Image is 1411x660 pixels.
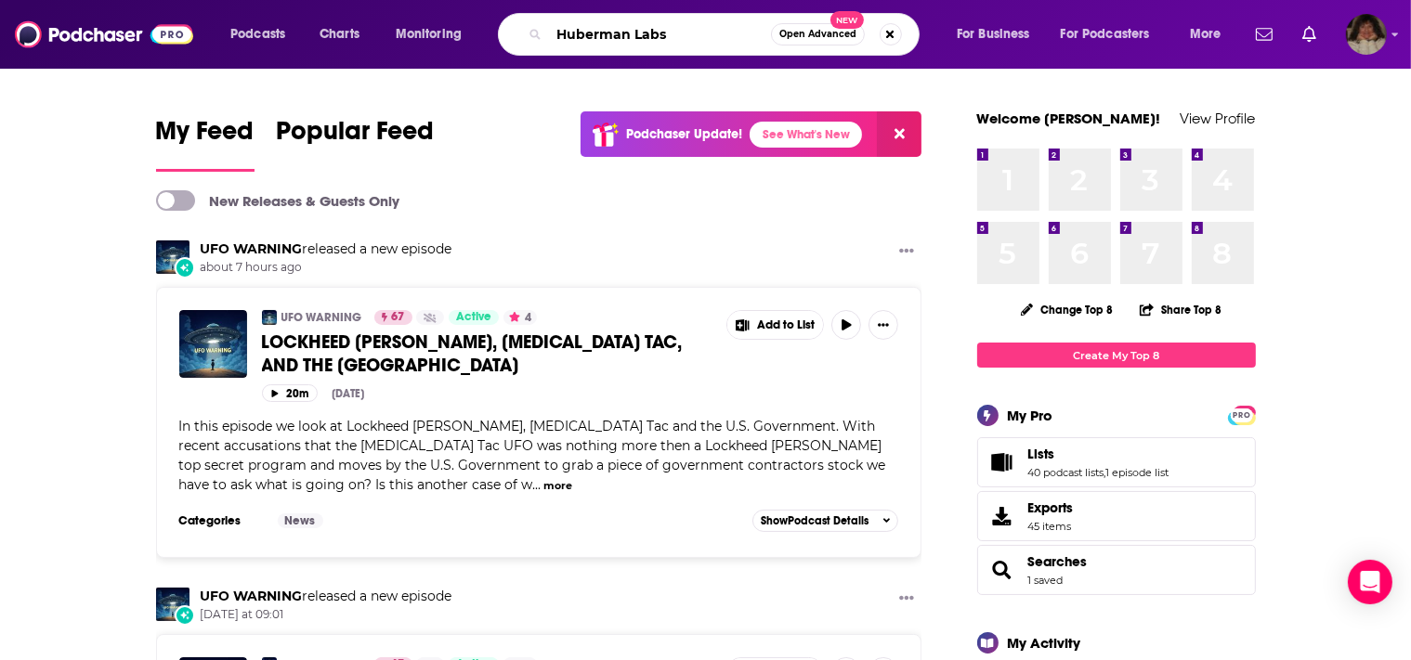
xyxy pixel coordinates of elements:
[392,308,405,327] span: 67
[201,240,303,257] a: UFO WARNING
[1010,298,1125,321] button: Change Top 8
[1346,14,1387,55] span: Logged in as angelport
[1348,560,1392,604] div: Open Intercom Messenger
[156,190,400,211] a: New Releases & Guests Only
[179,310,247,378] img: LOCKHEED MARTIN, TIC TAC, AND THE UNITED STATES
[262,384,318,402] button: 20m
[175,605,195,626] div: New Episode
[230,21,285,47] span: Podcasts
[779,30,856,39] span: Open Advanced
[944,19,1053,49] button: open menu
[1028,574,1064,587] a: 1 saved
[977,343,1256,368] a: Create My Top 8
[869,310,898,340] button: Show More Button
[278,513,323,528] a: News
[984,557,1021,583] a: Searches
[262,330,683,377] span: LOCKHEED [PERSON_NAME], [MEDICAL_DATA] TAC, AND THE [GEOGRAPHIC_DATA]
[533,476,542,493] span: ...
[1028,499,1074,516] span: Exports
[1028,466,1104,479] a: 40 podcast lists
[761,514,869,527] span: Show Podcast Details
[217,19,309,49] button: open menu
[201,588,452,605] h3: released a new episode
[374,310,412,325] a: 67
[977,437,1256,487] span: Lists
[977,545,1256,595] span: Searches
[1346,14,1387,55] img: User Profile
[277,115,435,158] span: Popular Feed
[156,588,189,621] img: UFO WARNING
[957,21,1030,47] span: For Business
[156,115,255,158] span: My Feed
[1181,110,1256,127] a: View Profile
[750,122,862,148] a: See What's New
[984,449,1021,475] a: Lists
[201,588,303,604] a: UFO WARNING
[262,310,277,325] img: UFO WARNING
[1008,407,1053,424] div: My Pro
[156,115,255,172] a: My Feed
[333,387,365,400] div: [DATE]
[15,17,193,52] img: Podchaser - Follow, Share and Rate Podcasts
[201,240,452,258] h3: released a new episode
[892,240,921,264] button: Show More Button
[1190,21,1222,47] span: More
[977,110,1161,127] a: Welcome [PERSON_NAME]!
[626,126,742,142] p: Podchaser Update!
[1231,408,1253,421] a: PRO
[1248,19,1280,50] a: Show notifications dropdown
[179,418,886,493] span: In this episode we look at Lockheed [PERSON_NAME], [MEDICAL_DATA] Tac and the U.S. Government. Wi...
[752,510,899,532] button: ShowPodcast Details
[156,240,189,274] img: UFO WARNING
[516,13,937,56] div: Search podcasts, credits, & more...
[281,310,362,325] a: UFO WARNING
[830,11,864,29] span: New
[543,478,572,494] button: more
[1028,520,1074,533] span: 45 items
[201,260,452,276] span: about 7 hours ago
[1139,291,1222,328] button: Share Top 8
[1061,21,1150,47] span: For Podcasters
[201,607,452,623] span: [DATE] at 09:01
[1028,446,1055,462] span: Lists
[175,257,195,278] div: New Episode
[262,330,713,377] a: LOCKHEED [PERSON_NAME], [MEDICAL_DATA] TAC, AND THE [GEOGRAPHIC_DATA]
[1028,553,1088,570] a: Searches
[1104,466,1106,479] span: ,
[549,19,771,49] input: Search podcasts, credits, & more...
[456,308,491,327] span: Active
[757,318,815,332] span: Add to List
[1231,408,1253,422] span: PRO
[320,21,359,47] span: Charts
[383,19,486,49] button: open menu
[727,311,824,339] button: Show More Button
[307,19,371,49] a: Charts
[771,23,865,45] button: Open AdvancedNew
[179,513,263,528] h3: Categories
[1295,19,1324,50] a: Show notifications dropdown
[1346,14,1387,55] button: Show profile menu
[892,588,921,611] button: Show More Button
[503,310,537,325] button: 4
[1177,19,1245,49] button: open menu
[1106,466,1169,479] a: 1 episode list
[277,115,435,172] a: Popular Feed
[984,503,1021,529] span: Exports
[396,21,462,47] span: Monitoring
[1049,19,1177,49] button: open menu
[1008,634,1081,652] div: My Activity
[977,491,1256,541] a: Exports
[449,310,499,325] a: Active
[1028,446,1169,462] a: Lists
